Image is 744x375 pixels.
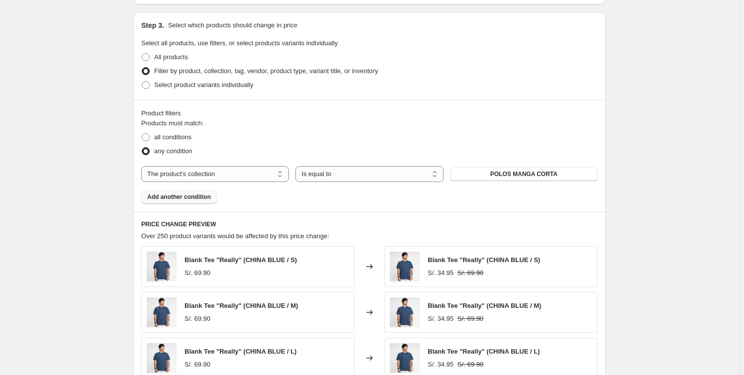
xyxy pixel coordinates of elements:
[428,268,454,278] div: S/. 34.95
[147,252,177,281] img: Blank_Tee_Really_China_Blue_1_80x.jpg
[428,314,454,324] div: S/. 34.95
[458,314,483,324] strike: S/. 69.90
[428,360,454,370] div: S/. 34.95
[185,256,297,264] span: Blank Tee "Really" (CHINA BLUE / S)
[154,67,378,75] span: Filter by product, collection, tag, vendor, product type, variant title, or inventory
[141,39,338,47] span: Select all products, use filters, or select products variants individually
[147,343,177,373] img: Blank_Tee_Really_China_Blue_1_80x.jpg
[490,170,558,178] span: POLOS MANGA CORTA
[185,360,210,370] div: S/. 69.90
[141,108,598,118] div: Product filters
[428,256,540,264] span: Blank Tee "Really" (CHINA BLUE / S)
[185,348,296,355] span: Blank Tee "Really" (CHINA BLUE / L)
[141,119,204,127] span: Products must match:
[141,220,598,228] h6: PRICE CHANGE PREVIEW
[154,81,253,89] span: Select product variants individually
[141,20,164,30] h2: Step 3.
[390,297,420,327] img: Blank_Tee_Really_China_Blue_1_80x.jpg
[141,232,329,240] span: Over 250 product variants would be affected by this price change:
[168,20,297,30] p: Select which products should change in price
[147,297,177,327] img: Blank_Tee_Really_China_Blue_1_80x.jpg
[458,360,483,370] strike: S/. 69.90
[458,268,483,278] strike: S/. 69.90
[185,268,210,278] div: S/. 69.90
[147,193,211,201] span: Add another condition
[185,302,298,309] span: Blank Tee "Really" (CHINA BLUE / M)
[428,348,540,355] span: Blank Tee "Really" (CHINA BLUE / L)
[428,302,541,309] span: Blank Tee "Really" (CHINA BLUE / M)
[154,133,191,141] span: all conditions
[450,167,598,181] button: POLOS MANGA CORTA
[390,252,420,281] img: Blank_Tee_Really_China_Blue_1_80x.jpg
[185,314,210,324] div: S/. 69.90
[154,53,188,61] span: All products
[141,190,217,204] button: Add another condition
[390,343,420,373] img: Blank_Tee_Really_China_Blue_1_80x.jpg
[154,147,192,155] span: any condition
